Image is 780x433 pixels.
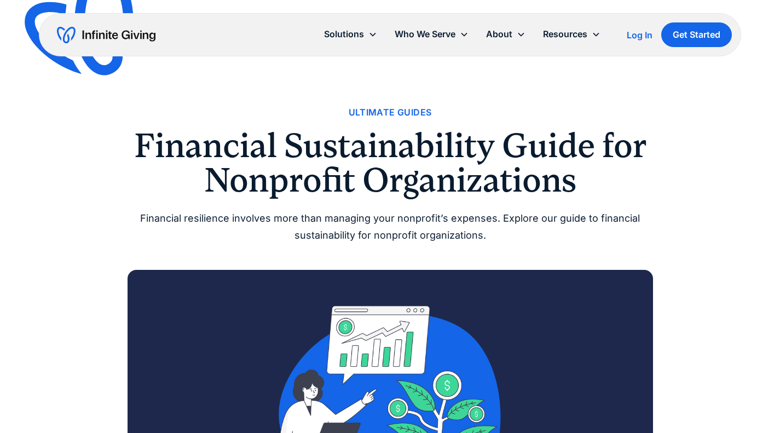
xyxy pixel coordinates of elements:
div: About [486,27,512,42]
div: About [477,22,534,46]
a: home [57,26,155,44]
div: Who We Serve [395,27,455,42]
h1: Financial Sustainability Guide for Nonprofit Organizations [128,129,653,197]
div: Resources [534,22,609,46]
div: Who We Serve [386,22,477,46]
div: Financial resilience involves more than managing your nonprofit’s expenses. Explore our guide to ... [128,210,653,244]
div: Resources [543,27,587,42]
div: Solutions [315,22,386,46]
div: Log In [627,31,652,39]
a: Ultimate Guides [349,105,432,120]
a: Get Started [661,22,732,47]
a: Log In [627,28,652,42]
div: Solutions [324,27,364,42]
